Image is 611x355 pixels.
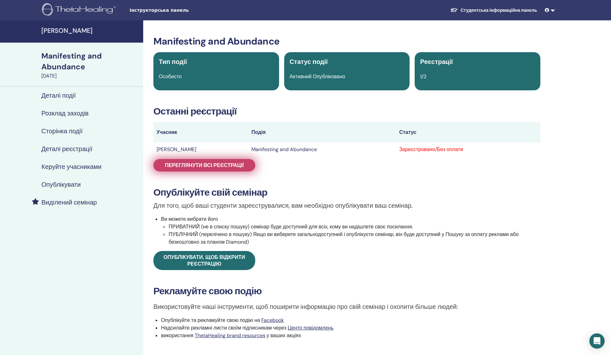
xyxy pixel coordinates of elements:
span: Статус події [290,58,328,66]
div: Зареєстровано/Без оплати [399,146,537,153]
h3: Опублікуйте свій семінар [153,187,540,198]
li: Ви можете вибрати його [161,215,540,246]
span: Реєстрації [420,58,453,66]
h4: Деталі реєстрації [41,145,93,153]
a: Facebook [261,317,284,324]
img: logo.png [42,3,118,17]
li: Опублікуйте та рекламуйте свою подію на [161,317,540,324]
p: Використовуйте наші інструменти, щоб поширити інформацію про свій семінар і охопити більше людей: [153,302,540,311]
span: Переглянути всі реєстрації [165,162,244,169]
a: Центр повідомлень [288,324,334,331]
h4: Деталі події [41,92,76,99]
td: [PERSON_NAME] [153,143,248,157]
div: Manifesting and Abundance [41,51,139,72]
h3: Останні реєстрації [153,106,540,117]
h3: Рекламуйте свою подію [153,285,540,297]
th: Статус [396,122,540,143]
a: Manifesting and Abundance[DATE] [38,51,143,80]
span: 1/2 [420,73,426,80]
td: Manifesting and Abundance [248,143,396,157]
li: використання у ваших акціях [161,332,540,339]
div: Open Intercom Messenger [589,333,605,349]
img: graduation-cap-white.svg [450,7,458,13]
span: Опублікувати, щоб відкрити реєстрацію [164,254,245,267]
h4: Виділений семінар [41,198,97,206]
h4: Керуйте учасниками [41,163,102,171]
a: Переглянути всі реєстрації [153,159,255,171]
h3: Manifesting and Abundance [153,36,540,47]
a: ThetaHealing brand resources [195,332,265,339]
span: Особисто [159,73,182,80]
a: Опублікувати, щоб відкрити реєстрацію [153,251,255,270]
li: Надсилайте рекламні листи своїм підписникам через [161,324,540,332]
th: Учасник [153,122,248,143]
span: Тип події [159,58,187,66]
span: Інструкторська панель [130,7,225,14]
li: ПРИВАТНИЙ (не в списку пошуку) семінар буде доступний для всіх, кому ви надішлете своє посилання. [169,223,540,231]
a: Студентська інформаційна панель [445,4,542,16]
span: Активний Опубліковано [290,73,345,80]
h4: Сторінка події [41,127,83,135]
h4: Опублікувати [41,181,81,188]
li: ПУБЛІЧНИЙ (перелічено в пошуку) Якщо ви виберете загальнодоступний і опублікуєте семінар, він буд... [169,231,540,246]
th: Подія [248,122,396,143]
p: Для того, щоб ваші студенти зареєструвалися, вам необхідно опублікувати ваш семінар. [153,201,540,210]
h4: [PERSON_NAME] [41,27,139,34]
h4: Розклад заходів [41,109,88,117]
div: [DATE] [41,72,139,80]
